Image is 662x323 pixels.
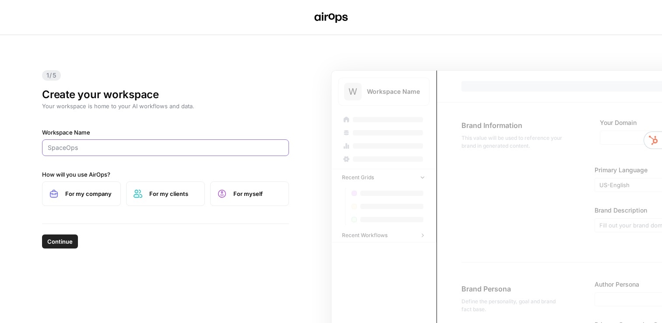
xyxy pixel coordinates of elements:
h1: Create your workspace [42,88,289,102]
span: For my clients [149,189,197,198]
span: 1/5 [42,70,61,81]
span: Continue [47,237,73,246]
p: Your workspace is home to your AI workflows and data. [42,102,289,110]
span: W [349,85,357,98]
input: SpaceOps [48,143,283,152]
label: How will you use AirOps? [42,170,289,179]
label: Workspace Name [42,128,289,137]
span: For my company [65,189,113,198]
button: Continue [42,234,78,248]
span: For myself [233,189,282,198]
